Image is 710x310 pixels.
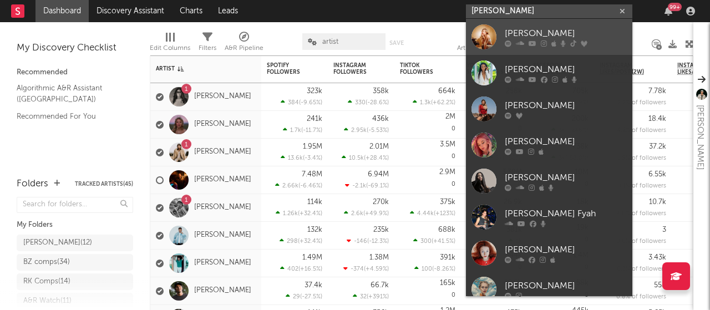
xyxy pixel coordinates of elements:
[283,211,298,217] span: 1.26k
[372,115,389,123] div: 436k
[17,218,133,232] div: My Folders
[616,238,666,245] span: 0.0 % of followers
[300,183,321,189] span: -6.46 %
[267,62,306,75] div: Spotify Followers
[303,143,322,150] div: 1.95M
[199,42,216,55] div: Filters
[389,40,404,46] button: Save
[360,294,367,300] span: 32
[440,199,455,206] div: 375k
[440,141,455,148] div: 3.5M
[445,113,455,120] div: 2M
[368,128,387,134] span: -5.53 %
[280,237,322,245] div: ( )
[23,275,70,288] div: RK Comps ( 14 )
[290,128,301,134] span: 1.7k
[17,82,122,105] a: Algorithmic A&R Assistant ([GEOGRAPHIC_DATA])
[400,62,439,75] div: TikTok Followers
[368,294,387,300] span: +391 %
[17,254,133,271] a: BZ comps(34)
[23,256,70,269] div: BZ comps ( 34 )
[365,211,387,217] span: +49.9 %
[505,27,627,40] div: [PERSON_NAME]
[617,100,666,106] span: 2.2 % of followers
[354,238,367,245] span: -146
[435,211,454,217] span: +123 %
[369,254,389,261] div: 1.38M
[648,88,666,95] div: 7.78k
[156,65,239,72] div: Artist
[617,183,666,189] span: 0.1 % of followers
[347,237,389,245] div: ( )
[300,238,321,245] span: +32.4 %
[648,171,666,178] div: 6.55k
[301,100,321,106] span: -9.65 %
[466,163,632,199] a: [PERSON_NAME]
[275,182,322,189] div: ( )
[194,203,251,212] a: [PERSON_NAME]
[466,235,632,271] a: [PERSON_NAME]
[366,266,387,272] span: +4.59 %
[302,254,322,261] div: 1.49M
[616,211,666,217] span: 4.0 % of followers
[150,28,190,60] div: Edit Columns
[654,282,666,289] div: 558
[305,155,321,161] span: -3.4 %
[286,293,322,300] div: ( )
[617,128,666,134] span: 4.2 % of followers
[17,42,133,55] div: My Discovery Checklist
[693,105,707,170] div: [PERSON_NAME]
[283,126,322,134] div: ( )
[17,235,133,251] a: [PERSON_NAME](12)
[369,238,387,245] span: -12.3 %
[17,273,133,290] a: RK Comps(14)
[400,166,455,194] div: 0
[344,210,389,217] div: ( )
[420,238,432,245] span: 300
[400,111,455,138] div: 0
[303,128,321,134] span: -11.7 %
[302,294,321,300] span: -27.5 %
[17,293,133,309] a: A&R Watch(11)
[400,277,455,304] div: 0
[348,99,389,106] div: ( )
[400,139,455,166] div: 0
[194,120,251,129] a: [PERSON_NAME]
[505,63,627,76] div: [PERSON_NAME]
[457,42,492,55] div: Artist (Artist)
[649,143,666,150] div: 37.2k
[150,42,190,55] div: Edit Columns
[322,38,338,45] span: artist
[371,282,389,289] div: 66.7k
[194,175,251,185] a: [PERSON_NAME]
[414,265,455,272] div: ( )
[457,28,492,60] div: Artist (Artist)
[648,115,666,123] div: 18.4k
[17,177,48,191] div: Folders
[665,7,672,16] button: 99+
[440,254,455,261] div: 391k
[368,183,387,189] span: -69.1 %
[353,293,389,300] div: ( )
[225,42,263,55] div: A&R Pipeline
[300,211,321,217] span: +32.4 %
[422,266,432,272] span: 100
[343,265,389,272] div: ( )
[351,128,367,134] span: 2.95k
[307,199,322,206] div: 114k
[466,4,632,18] input: Search for artists
[413,237,455,245] div: ( )
[466,127,632,163] a: [PERSON_NAME]
[373,199,389,206] div: 270k
[345,182,389,189] div: ( )
[302,171,322,178] div: 7.48M
[668,3,682,11] div: 99 +
[194,258,251,268] a: [PERSON_NAME]
[307,115,322,123] div: 241k
[17,110,122,123] a: Recommended For You
[287,238,298,245] span: 298
[225,28,263,60] div: A&R Pipeline
[194,148,251,157] a: [PERSON_NAME]
[280,265,322,272] div: ( )
[194,286,251,296] a: [PERSON_NAME]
